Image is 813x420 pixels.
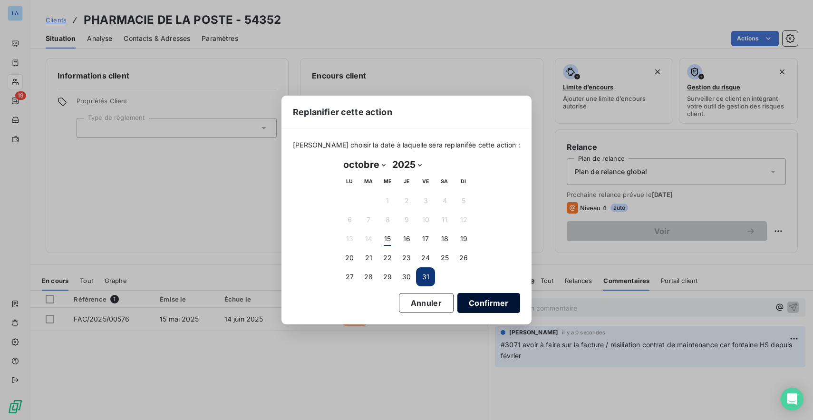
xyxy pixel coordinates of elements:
th: mercredi [378,172,397,191]
button: 2 [397,191,416,210]
button: 26 [454,248,473,267]
button: 30 [397,267,416,286]
th: dimanche [454,172,473,191]
button: 24 [416,248,435,267]
button: 17 [416,229,435,248]
button: 31 [416,267,435,286]
button: 29 [378,267,397,286]
button: 27 [340,267,359,286]
button: 15 [378,229,397,248]
th: jeudi [397,172,416,191]
button: 10 [416,210,435,229]
button: 3 [416,191,435,210]
th: samedi [435,172,454,191]
button: 1 [378,191,397,210]
th: lundi [340,172,359,191]
button: 12 [454,210,473,229]
button: 25 [435,248,454,267]
button: 28 [359,267,378,286]
button: 22 [378,248,397,267]
button: 20 [340,248,359,267]
button: 8 [378,210,397,229]
button: 7 [359,210,378,229]
button: 18 [435,229,454,248]
span: [PERSON_NAME] choisir la date à laquelle sera replanifée cette action : [293,140,520,150]
button: 6 [340,210,359,229]
div: Open Intercom Messenger [781,388,803,410]
th: mardi [359,172,378,191]
button: 14 [359,229,378,248]
button: 4 [435,191,454,210]
button: 9 [397,210,416,229]
span: Replanifier cette action [293,106,392,118]
button: 19 [454,229,473,248]
button: 16 [397,229,416,248]
button: 13 [340,229,359,248]
button: Confirmer [457,293,520,313]
button: 21 [359,248,378,267]
button: Annuler [399,293,454,313]
button: 11 [435,210,454,229]
button: 5 [454,191,473,210]
th: vendredi [416,172,435,191]
button: 23 [397,248,416,267]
